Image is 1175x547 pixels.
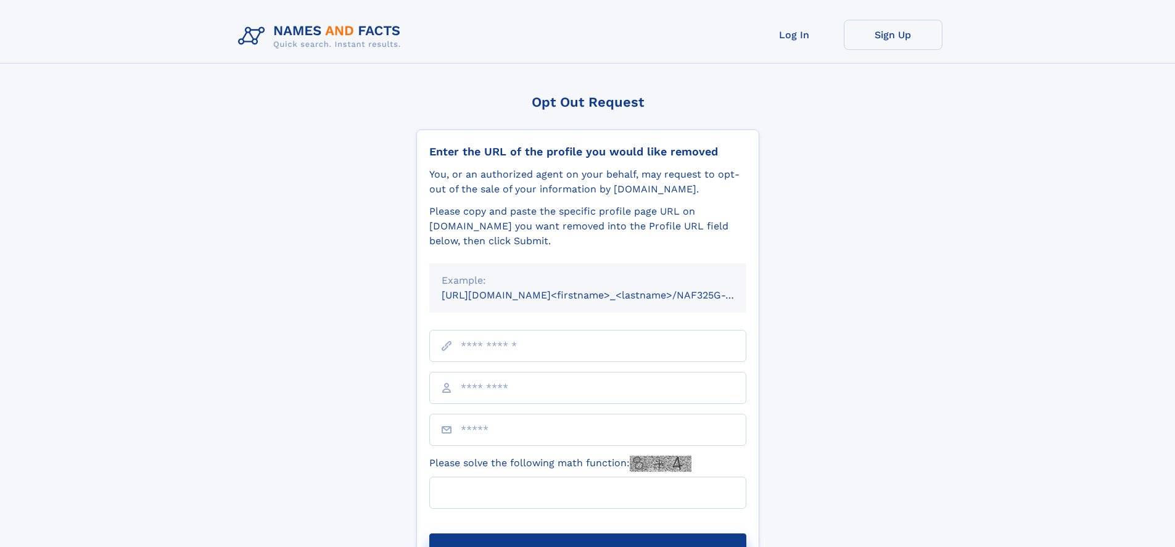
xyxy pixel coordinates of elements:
[416,94,759,110] div: Opt Out Request
[429,456,691,472] label: Please solve the following math function:
[844,20,942,50] a: Sign Up
[233,20,411,53] img: Logo Names and Facts
[429,145,746,158] div: Enter the URL of the profile you would like removed
[429,167,746,197] div: You, or an authorized agent on your behalf, may request to opt-out of the sale of your informatio...
[442,289,770,301] small: [URL][DOMAIN_NAME]<firstname>_<lastname>/NAF325G-xxxxxxxx
[745,20,844,50] a: Log In
[442,273,734,288] div: Example:
[429,204,746,249] div: Please copy and paste the specific profile page URL on [DOMAIN_NAME] you want removed into the Pr...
